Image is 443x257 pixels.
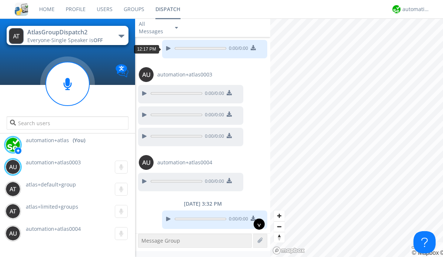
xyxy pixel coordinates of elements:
img: cddb5a64eb264b2086981ab96f4c1ba7 [15,3,28,16]
img: download media button [251,216,256,221]
span: Single Speaker is [51,37,103,44]
span: 0:00 / 0:00 [202,178,224,186]
button: Zoom out [274,221,285,232]
img: download media button [227,90,232,95]
div: ^ [254,219,265,230]
button: Reset bearing to north [274,232,285,243]
span: 0:00 / 0:00 [226,45,248,53]
span: 0:00 / 0:00 [202,90,224,98]
img: 373638.png [6,204,20,219]
button: Toggle attribution [412,246,418,249]
img: download media button [227,133,232,138]
span: automation+atlas0004 [26,225,81,232]
img: 373638.png [6,182,20,196]
span: automation+atlas0004 [157,159,212,166]
div: Everyone · [27,37,110,44]
img: download media button [227,112,232,117]
img: 373638.png [6,160,20,174]
img: 373638.png [139,67,154,82]
span: 0:00 / 0:00 [202,133,224,141]
button: Zoom in [274,210,285,221]
span: OFF [93,37,103,44]
img: 373638.png [9,28,24,44]
div: (You) [73,137,85,144]
a: Mapbox logo [272,246,305,255]
span: 0:00 / 0:00 [226,216,248,224]
div: automation+atlas [402,6,430,13]
img: d2d01cd9b4174d08988066c6d424eccd [6,137,20,152]
span: Zoom out [274,222,285,232]
iframe: Toggle Customer Support [413,231,436,253]
span: automation+atlas0003 [26,159,81,166]
img: 373638.png [139,155,154,170]
span: atlas+default+group [26,181,76,188]
button: AtlasGroupDispatch2Everyone·Single Speaker isOFF [7,26,128,45]
span: automation+atlas [26,137,69,144]
img: download media button [227,178,232,183]
img: d2d01cd9b4174d08988066c6d424eccd [392,5,401,13]
div: [DATE] 3:32 PM [135,200,270,208]
img: caret-down-sm.svg [175,27,178,29]
img: 373638.png [6,226,20,241]
img: Translation enabled [116,64,128,77]
div: All Messages [139,20,168,35]
div: AtlasGroupDispatch2 [27,28,110,37]
span: 0:00 / 0:00 [202,112,224,120]
span: automation+atlas0003 [157,71,212,78]
span: 12:17 PM [137,47,156,52]
span: atlas+limited+groups [26,203,78,210]
a: Mapbox [412,250,439,256]
img: download media button [251,45,256,50]
input: Search users [7,116,128,130]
